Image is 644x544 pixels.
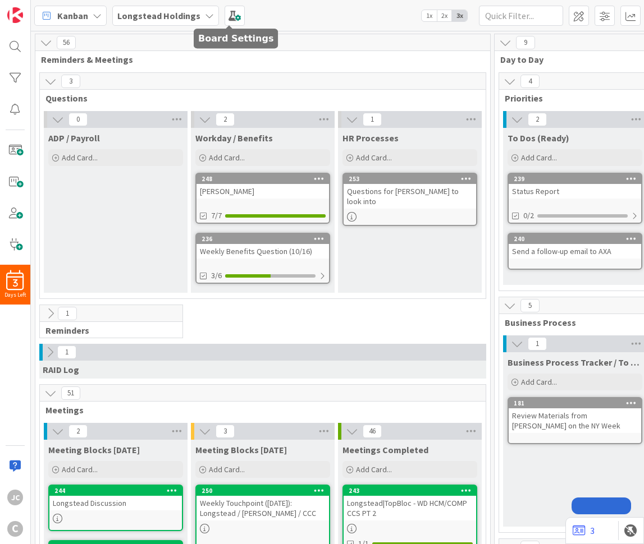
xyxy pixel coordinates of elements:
[573,524,595,537] a: 3
[61,386,80,400] span: 51
[509,408,641,433] div: Review Materials from [PERSON_NAME] on the NY Week
[344,486,476,520] div: 243Longstead|TopBloc - WD HCM/COMP CCS PT 2
[344,496,476,520] div: Longstead|TopBloc - WD HCM/COMP CCS PT 2
[211,210,222,222] span: 7/7
[452,10,467,21] span: 3x
[45,325,168,336] span: Reminders
[197,174,329,184] div: 248
[344,174,476,184] div: 253
[437,10,452,21] span: 2x
[349,175,476,183] div: 253
[509,398,641,433] div: 181Review Materials from [PERSON_NAME] on the NY Week
[211,270,222,282] span: 3/6
[509,234,641,244] div: 240
[509,174,641,199] div: 239Status Report
[349,487,476,495] div: 243
[57,36,76,49] span: 56
[54,487,182,495] div: 244
[57,9,88,22] span: Kanban
[7,490,23,505] div: JC
[195,132,273,144] span: Workday / Benefits
[49,486,182,496] div: 244
[61,75,80,88] span: 3
[342,132,399,144] span: HR Processes
[13,279,18,287] span: 3
[216,113,235,126] span: 2
[197,496,329,520] div: Weekly Touchpoint ([DATE]): Longstead / [PERSON_NAME] / CCC
[202,175,329,183] div: 248
[528,113,547,126] span: 2
[195,444,287,455] span: Meeting Blocks Tomorrow
[363,113,382,126] span: 1
[521,377,557,387] span: Add Card...
[342,444,428,455] span: Meetings Completed
[514,399,641,407] div: 181
[45,404,472,416] span: Meetings
[202,487,329,495] div: 250
[344,486,476,496] div: 243
[508,357,642,368] span: Business Process Tracker / To Dos
[356,153,392,163] span: Add Card...
[363,425,382,438] span: 46
[479,6,563,26] input: Quick Filter...
[528,337,547,351] span: 1
[62,464,98,474] span: Add Card...
[509,234,641,259] div: 240Send a follow-up email to AXA
[521,153,557,163] span: Add Card...
[209,464,245,474] span: Add Card...
[48,132,100,144] span: ADP / Payroll
[523,210,534,222] span: 0/2
[7,7,23,23] img: Visit kanbanzone.com
[209,153,245,163] span: Add Card...
[49,496,182,510] div: Longstead Discussion
[509,174,641,184] div: 239
[509,184,641,199] div: Status Report
[508,132,569,144] span: To Dos (Ready)
[422,10,437,21] span: 1x
[62,153,98,163] span: Add Card...
[68,113,88,126] span: 0
[514,235,641,243] div: 240
[356,464,392,474] span: Add Card...
[117,10,200,21] b: Longstead Holdings
[344,174,476,209] div: 253Questions for [PERSON_NAME] to look into
[45,93,472,104] span: Questions
[520,75,540,88] span: 4
[516,36,535,49] span: 9
[197,234,329,259] div: 236Weekly Benefits Question (10/16)
[48,444,140,455] span: Meeting Blocks Today
[41,54,476,65] span: Reminders & Meetings
[509,398,641,408] div: 181
[43,364,79,375] span: RAID Log
[202,235,329,243] div: 236
[49,486,182,510] div: 244Longstead Discussion
[197,486,329,520] div: 250Weekly Touchpoint ([DATE]): Longstead / [PERSON_NAME] / CCC
[198,33,273,44] h5: Board Settings
[197,184,329,199] div: [PERSON_NAME]
[57,345,76,359] span: 1
[216,425,235,438] span: 3
[197,244,329,259] div: Weekly Benefits Question (10/16)
[509,244,641,259] div: Send a follow-up email to AXA
[197,486,329,496] div: 250
[7,521,23,537] div: C
[58,307,77,320] span: 1
[344,184,476,209] div: Questions for [PERSON_NAME] to look into
[514,175,641,183] div: 239
[68,425,88,438] span: 2
[197,174,329,199] div: 248[PERSON_NAME]
[197,234,329,244] div: 236
[520,299,540,312] span: 5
